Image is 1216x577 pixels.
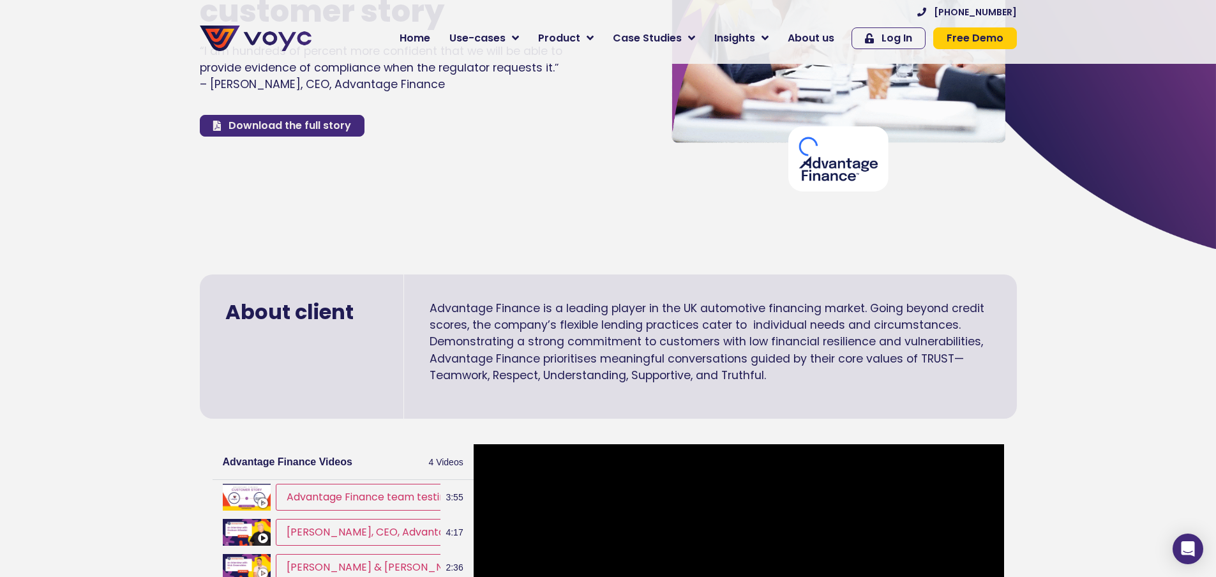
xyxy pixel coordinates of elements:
[225,300,378,324] h2: About client
[603,26,705,51] a: Case Studies
[778,26,844,51] a: About us
[276,519,611,546] button: [PERSON_NAME], CEO, Advantage Finance interview with Voyc
[934,8,1017,17] span: [PHONE_NUMBER]
[223,519,271,546] img: Graham Wheeler, CEO, Advantage Finance interview with Voyc
[200,115,364,137] a: Download the full story
[788,31,834,46] span: About us
[430,301,984,384] span: Advantage Finance is a leading player in the UK automotive financing market. Going beyond credit ...
[446,515,463,550] span: 4:17
[428,444,463,468] span: 4 Videos
[223,484,271,511] img: Advantage Finance team testimonial interview with Voyc
[933,27,1017,49] a: Free Demo
[449,31,506,46] span: Use-cases
[613,31,682,46] span: Case Studies
[852,27,926,49] a: Log In
[917,8,1017,17] a: [PHONE_NUMBER]
[200,43,562,93] span: “I am hundreds of percent more confident that we will be able to provide evidence of compliance w...
[529,26,603,51] a: Product
[390,26,440,51] a: Home
[705,26,778,51] a: Insights
[229,121,351,131] span: Download the full story
[947,33,1003,43] span: Free Demo
[276,484,643,511] button: Advantage Finance team testimonial interview with [PERSON_NAME]
[200,26,312,51] img: voyc-full-logo
[538,31,580,46] span: Product
[788,126,889,191] img: advantage finance logo
[882,33,912,43] span: Log In
[400,31,430,46] span: Home
[223,449,352,474] h2: Advantage Finance Videos
[714,31,755,46] span: Insights
[1173,534,1203,564] div: Open Intercom Messenger
[446,480,463,515] span: 3:55
[440,26,529,51] a: Use-cases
